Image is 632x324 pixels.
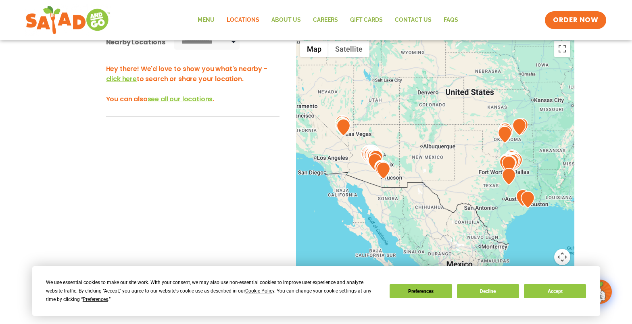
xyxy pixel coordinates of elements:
[25,4,111,36] img: new-SAG-logo-768×292
[265,11,307,29] a: About Us
[106,64,279,104] h3: Hey there! We'd love to show you what's nearby - to search or share your location. You can also .
[307,11,344,29] a: Careers
[83,297,108,302] span: Preferences
[390,284,452,298] button: Preferences
[438,11,464,29] a: FAQs
[106,37,165,47] div: Nearby Locations
[545,11,606,29] a: ORDER NOW
[300,41,328,57] button: Show street map
[554,41,570,57] button: Toggle fullscreen view
[457,284,519,298] button: Decline
[553,15,598,25] span: ORDER NOW
[554,249,570,265] button: Map camera controls
[389,11,438,29] a: Contact Us
[46,278,380,304] div: We use essential cookies to make our site work. With your consent, we may also use non-essential ...
[221,11,265,29] a: Locations
[524,284,586,298] button: Accept
[344,11,389,29] a: GIFT CARDS
[32,266,600,316] div: Cookie Consent Prompt
[148,94,213,104] span: see all our locations
[106,74,137,84] span: click here
[245,288,274,294] span: Cookie Policy
[328,41,369,57] button: Show satellite imagery
[192,11,464,29] nav: Menu
[192,11,221,29] a: Menu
